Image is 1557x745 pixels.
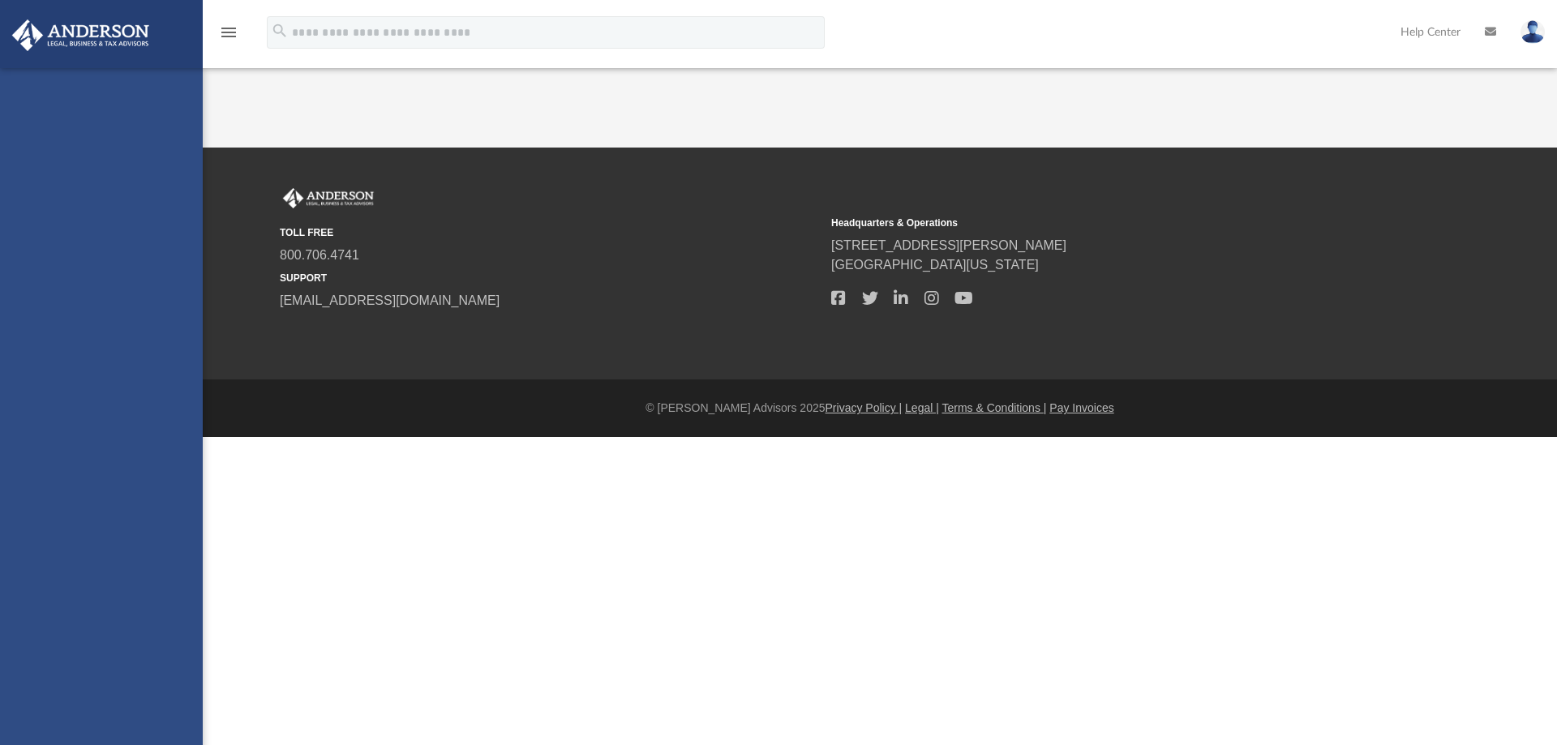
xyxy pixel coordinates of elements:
a: Privacy Policy | [826,401,903,414]
i: search [271,22,289,40]
a: menu [219,31,238,42]
img: Anderson Advisors Platinum Portal [280,188,377,209]
img: Anderson Advisors Platinum Portal [7,19,154,51]
a: Legal | [905,401,939,414]
i: menu [219,23,238,42]
a: [GEOGRAPHIC_DATA][US_STATE] [831,258,1039,272]
div: © [PERSON_NAME] Advisors 2025 [203,400,1557,417]
img: User Pic [1521,20,1545,44]
a: [EMAIL_ADDRESS][DOMAIN_NAME] [280,293,500,307]
a: [STREET_ADDRESS][PERSON_NAME] [831,238,1066,252]
small: SUPPORT [280,271,820,285]
small: TOLL FREE [280,225,820,240]
a: Terms & Conditions | [942,401,1047,414]
a: 800.706.4741 [280,248,359,262]
small: Headquarters & Operations [831,216,1371,230]
a: Pay Invoices [1049,401,1113,414]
